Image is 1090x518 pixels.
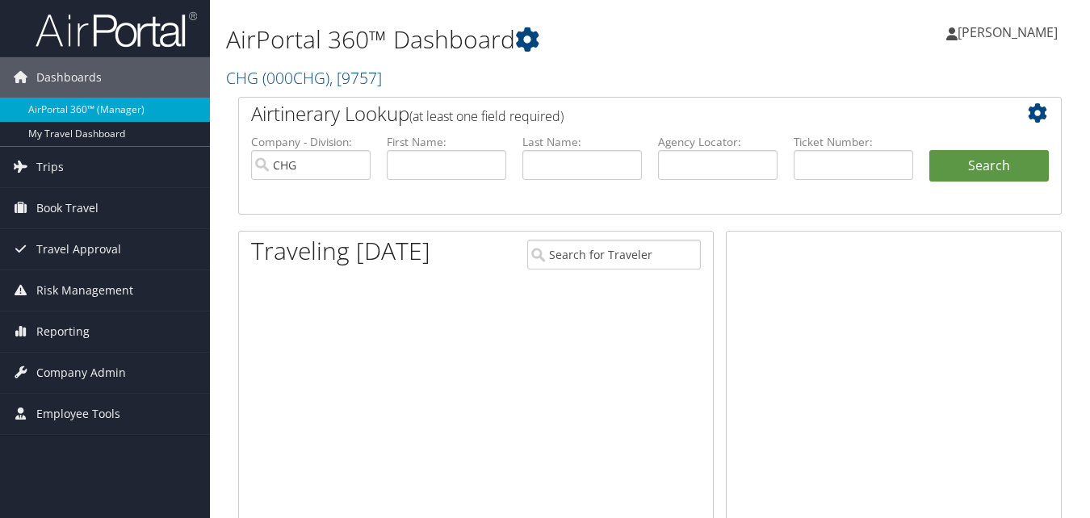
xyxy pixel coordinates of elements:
[387,134,506,150] label: First Name:
[658,134,778,150] label: Agency Locator:
[794,134,913,150] label: Ticket Number:
[36,270,133,311] span: Risk Management
[527,240,700,269] input: Search for Traveler
[929,150,1049,182] button: Search
[409,107,564,125] span: (at least one field required)
[329,67,382,89] span: , [ 9757 ]
[522,134,642,150] label: Last Name:
[226,23,791,56] h1: AirPortal 360™ Dashboard
[36,394,120,434] span: Employee Tools
[251,134,371,150] label: Company - Division:
[946,8,1074,56] a: [PERSON_NAME]
[36,188,99,228] span: Book Travel
[36,229,121,269] span: Travel Approval
[262,67,329,89] span: ( 000CHG )
[958,23,1058,41] span: [PERSON_NAME]
[36,147,64,187] span: Trips
[36,353,126,393] span: Company Admin
[251,234,430,268] h1: Traveling [DATE]
[36,57,102,98] span: Dashboards
[36,311,90,352] span: Reporting
[36,10,197,48] img: airportal-logo.png
[251,100,980,127] h2: Airtinerary Lookup
[226,67,382,89] a: CHG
